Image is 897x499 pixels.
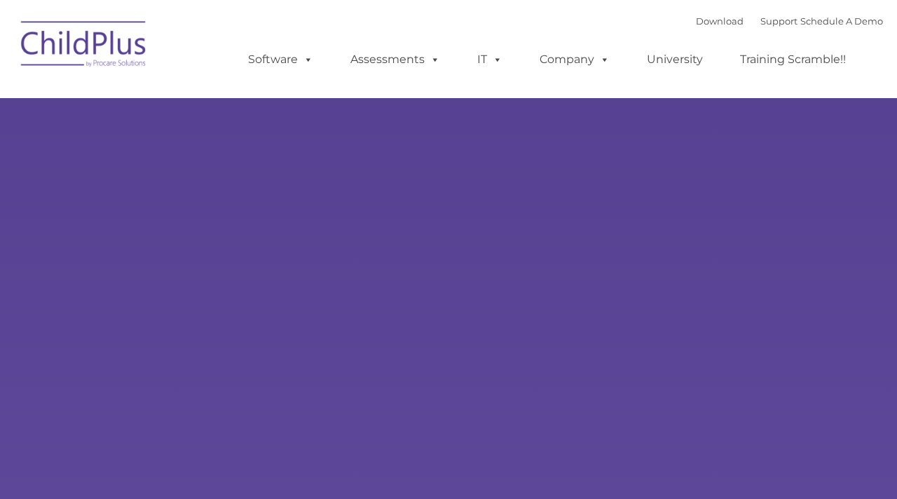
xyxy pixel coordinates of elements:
[726,46,860,74] a: Training Scramble!!
[463,46,516,74] a: IT
[234,46,327,74] a: Software
[760,15,797,27] a: Support
[336,46,454,74] a: Assessments
[800,15,883,27] a: Schedule A Demo
[14,11,154,81] img: ChildPlus by Procare Solutions
[526,46,624,74] a: Company
[696,15,883,27] font: |
[633,46,717,74] a: University
[696,15,744,27] a: Download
